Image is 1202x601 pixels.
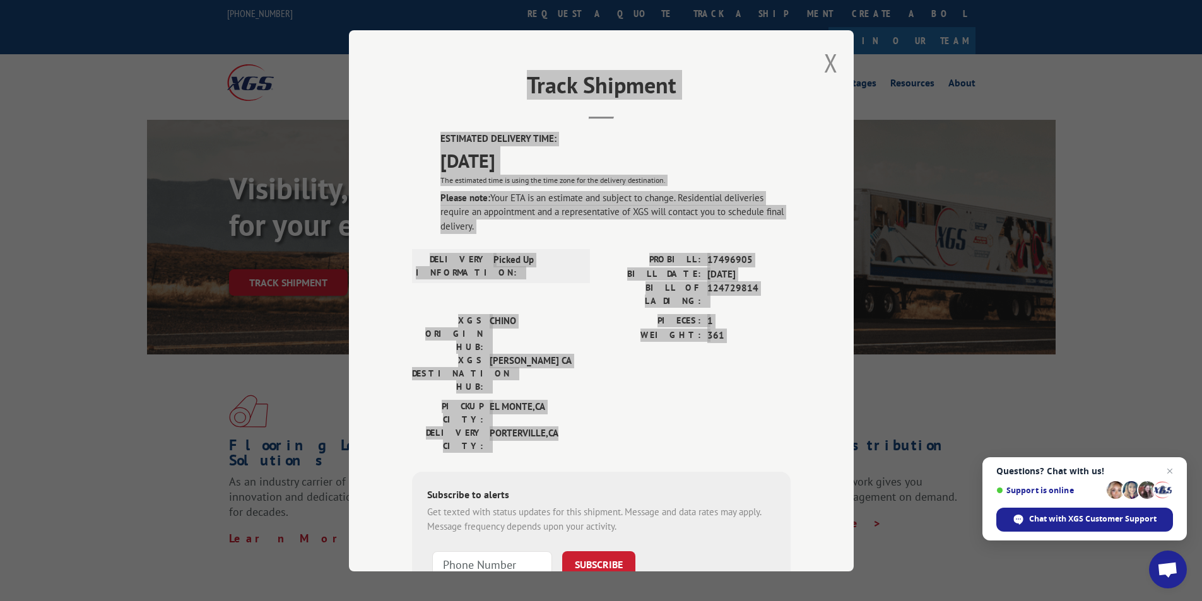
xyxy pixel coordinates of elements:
span: 124729814 [707,281,791,308]
span: Chat with XGS Customer Support [1029,513,1157,525]
span: 1 [707,314,791,329]
label: ESTIMATED DELIVERY TIME: [440,132,791,146]
h2: Track Shipment [412,76,791,100]
span: Picked Up [493,253,579,279]
strong: Please note: [440,191,490,203]
label: WEIGHT: [601,328,701,342]
label: XGS DESTINATION HUB: [412,354,483,394]
div: Get texted with status updates for this shipment. Message and data rates may apply. Message frequ... [427,505,775,534]
label: XGS ORIGIN HUB: [412,314,483,354]
label: BILL OF LADING: [601,281,701,308]
span: 17496905 [707,253,791,267]
label: PIECES: [601,314,701,329]
label: DELIVERY CITY: [412,426,483,453]
span: Support is online [996,486,1102,495]
span: [PERSON_NAME] CA [490,354,575,394]
span: [DATE] [707,267,791,281]
button: Close modal [824,46,838,79]
label: PICKUP CITY: [412,400,483,426]
button: SUBSCRIBE [562,551,635,578]
span: EL MONTE , CA [490,400,575,426]
span: Chat with XGS Customer Support [996,508,1173,532]
div: Your ETA is an estimate and subject to change. Residential deliveries require an appointment and ... [440,190,791,233]
a: Open chat [1149,551,1187,588]
label: PROBILL: [601,253,701,267]
label: BILL DATE: [601,267,701,281]
input: Phone Number [432,551,552,578]
span: PORTERVILLE , CA [490,426,575,453]
span: 361 [707,328,791,342]
span: [DATE] [440,146,791,174]
div: Subscribe to alerts [427,487,775,505]
label: DELIVERY INFORMATION: [416,253,487,279]
span: CHINO [490,314,575,354]
span: Questions? Chat with us! [996,466,1173,476]
div: The estimated time is using the time zone for the delivery destination. [440,174,791,185]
